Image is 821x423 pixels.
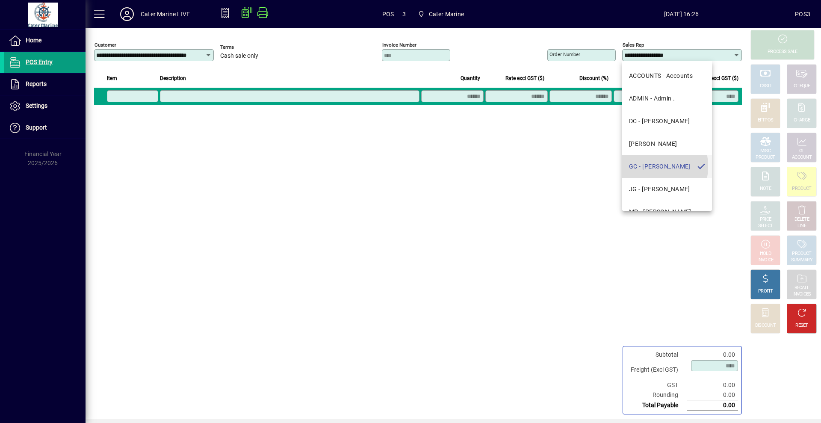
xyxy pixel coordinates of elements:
[791,257,812,263] div: SUMMARY
[95,42,116,48] mat-label: Customer
[626,360,687,380] td: Freight (Excl GST)
[429,7,464,21] span: Cater Marine
[755,322,776,329] div: DISCOUNT
[549,51,580,57] mat-label: Order number
[4,74,86,95] a: Reports
[414,6,467,22] span: Cater Marine
[768,49,797,55] div: PROCESS SALE
[26,80,47,87] span: Reports
[795,7,810,21] div: POS3
[4,117,86,139] a: Support
[26,124,47,131] span: Support
[220,44,272,50] span: Terms
[758,223,773,229] div: SELECT
[794,117,810,124] div: CHARGE
[794,83,810,89] div: CHEQUE
[4,30,86,51] a: Home
[113,6,141,22] button: Profile
[758,117,774,124] div: EFTPOS
[402,7,406,21] span: 3
[687,390,738,400] td: 0.00
[687,380,738,390] td: 0.00
[794,285,809,291] div: RECALL
[799,148,805,154] div: GL
[792,186,811,192] div: PRODUCT
[797,223,806,229] div: LINE
[760,216,771,223] div: PRICE
[220,53,258,59] span: Cash sale only
[626,390,687,400] td: Rounding
[382,7,394,21] span: POS
[760,186,771,192] div: NOTE
[382,42,416,48] mat-label: Invoice number
[4,95,86,117] a: Settings
[626,350,687,360] td: Subtotal
[160,74,186,83] span: Description
[107,74,117,83] span: Item
[760,251,771,257] div: HOLD
[760,83,771,89] div: CASH
[568,7,795,21] span: [DATE] 16:26
[792,154,812,161] div: ACCOUNT
[141,7,190,21] div: Cater Marine LIVE
[26,37,41,44] span: Home
[794,216,809,223] div: DELETE
[694,74,738,83] span: Extend excl GST ($)
[26,102,47,109] span: Settings
[579,74,608,83] span: Discount (%)
[792,291,811,298] div: INVOICES
[760,148,771,154] div: MISC
[626,380,687,390] td: GST
[461,74,480,83] span: Quantity
[792,251,811,257] div: PRODUCT
[656,74,673,83] span: GST ($)
[623,42,644,48] mat-label: Sales rep
[795,322,808,329] div: RESET
[758,288,773,295] div: PROFIT
[687,400,738,411] td: 0.00
[626,400,687,411] td: Total Payable
[687,350,738,360] td: 0.00
[756,154,775,161] div: PRODUCT
[757,257,773,263] div: INVOICE
[26,59,53,65] span: POS Entry
[505,74,544,83] span: Rate excl GST ($)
